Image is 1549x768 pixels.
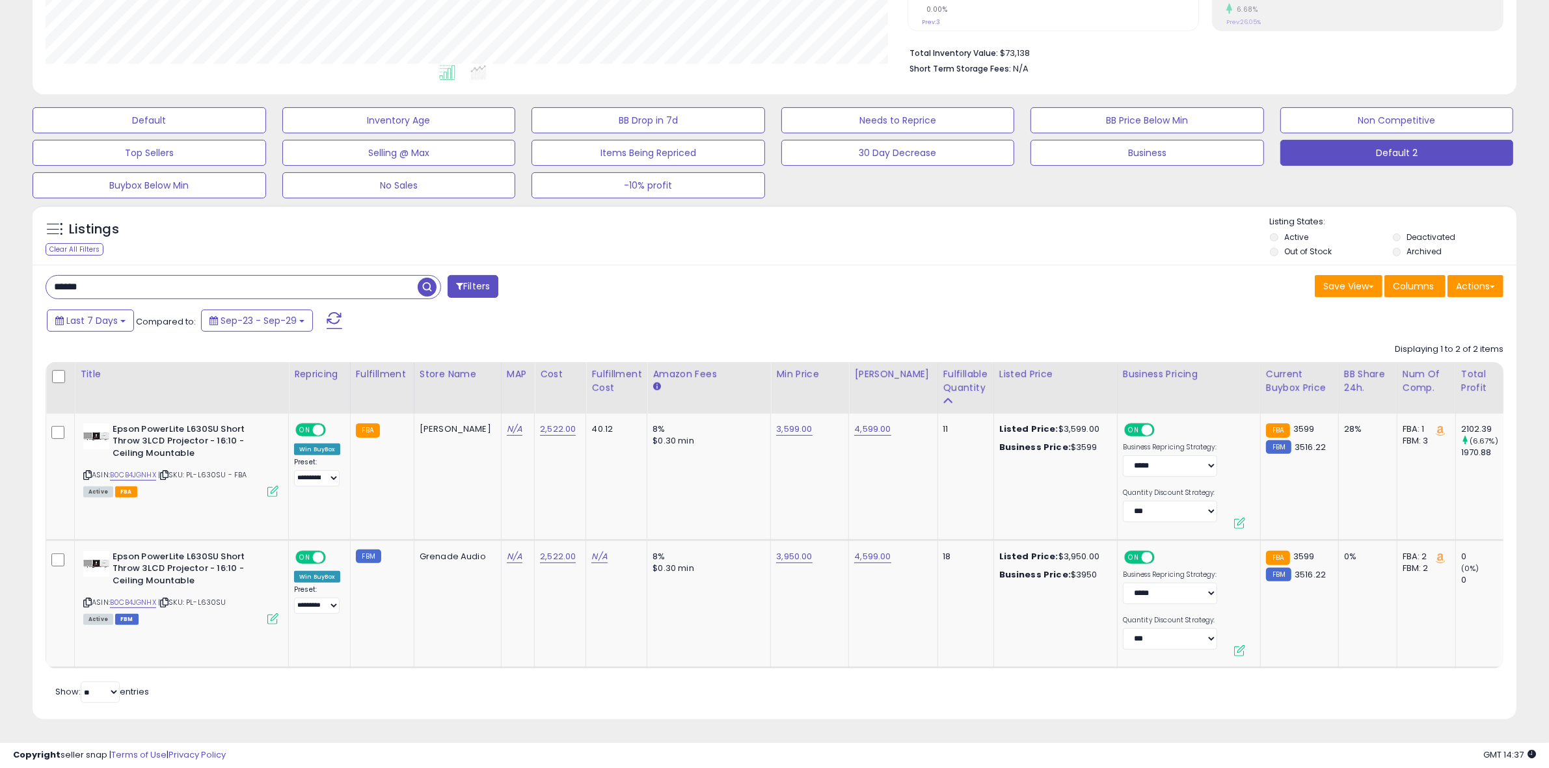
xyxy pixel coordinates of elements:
[13,748,61,761] strong: Copyright
[999,423,1058,435] b: Listed Price:
[507,423,522,436] a: N/A
[356,423,380,438] small: FBA
[33,140,266,166] button: Top Sellers
[1123,616,1217,625] label: Quantity Discount Strategy:
[591,550,607,563] a: N/A
[1384,275,1446,297] button: Columns
[113,551,271,590] b: Epson PowerLite L630SU Short Throw 3LCD Projector - 16:10 - Ceiling Mountable
[1123,443,1217,452] label: Business Repricing Strategy:
[1293,423,1315,435] span: 3599
[111,748,167,761] a: Terms of Use
[1123,570,1217,579] label: Business Repricing Strategy:
[653,381,660,393] small: Amazon Fees.
[13,749,226,761] div: seller snap | |
[294,444,340,455] div: Win BuyBox
[282,172,516,198] button: No Sales
[1461,423,1514,435] div: 2102.39
[909,47,998,59] b: Total Inventory Value:
[999,442,1107,453] div: $3599
[46,243,103,256] div: Clear All Filters
[1470,436,1498,446] small: (6.67%)
[999,423,1107,435] div: $3,599.00
[540,367,580,381] div: Cost
[297,424,313,435] span: ON
[653,551,761,563] div: 8%
[653,435,761,447] div: $0.30 min
[1461,551,1514,563] div: 0
[1226,18,1261,26] small: Prev: 26.05%
[922,5,948,14] small: 0.00%
[1153,424,1174,435] span: OFF
[1393,280,1434,293] span: Columns
[999,569,1107,581] div: $3950
[1461,574,1514,586] div: 0
[168,748,226,761] a: Privacy Policy
[110,470,156,481] a: B0CB4JGNHX
[999,441,1071,453] b: Business Price:
[83,423,109,449] img: 41uPCBnSLbL._SL40_.jpg
[294,571,340,583] div: Win BuyBox
[1030,140,1264,166] button: Business
[83,551,109,577] img: 41uPCBnSLbL._SL40_.jpg
[294,367,345,381] div: Repricing
[591,367,641,395] div: Fulfillment Cost
[1266,551,1290,565] small: FBA
[1403,367,1450,395] div: Num of Comp.
[1483,748,1536,761] span: 2025-10-9 14:37 GMT
[69,220,119,239] h5: Listings
[1284,246,1332,257] label: Out of Stock
[854,367,932,381] div: [PERSON_NAME]
[532,172,765,198] button: -10% profit
[158,597,226,607] span: | SKU: PL-L630SU
[83,423,278,496] div: ASIN:
[1461,447,1514,458] div: 1970.88
[854,550,891,563] a: 4,599.00
[776,423,812,436] a: 3,599.00
[653,563,761,574] div: $0.30 min
[448,275,498,298] button: Filters
[282,140,516,166] button: Selling @ Max
[1123,488,1217,497] label: Quantity Discount Strategy:
[1030,107,1264,133] button: BB Price Below Min
[999,367,1112,381] div: Listed Price
[356,550,381,563] small: FBM
[1403,551,1446,563] div: FBA: 2
[854,423,891,436] a: 4,599.00
[136,315,196,328] span: Compared to:
[33,172,266,198] button: Buybox Below Min
[999,551,1107,563] div: $3,950.00
[80,367,283,381] div: Title
[1395,343,1503,356] div: Displaying 1 to 2 of 2 items
[420,551,491,563] div: Grenade Audio
[201,310,313,332] button: Sep-23 - Sep-29
[1266,440,1291,454] small: FBM
[943,367,988,395] div: Fulfillable Quantity
[47,310,134,332] button: Last 7 Days
[83,486,113,497] span: All listings currently available for purchase on Amazon
[781,140,1015,166] button: 30 Day Decrease
[420,367,496,381] div: Store Name
[909,44,1494,60] li: $73,138
[776,550,812,563] a: 3,950.00
[776,367,843,381] div: Min Price
[1403,563,1446,574] div: FBM: 2
[115,486,137,497] span: FBA
[943,423,984,435] div: 11
[591,423,637,435] div: 40.12
[1295,568,1326,581] span: 3516.22
[1461,563,1479,574] small: (0%)
[1403,435,1446,447] div: FBM: 3
[356,367,409,381] div: Fulfillment
[653,423,761,435] div: 8%
[1461,367,1509,395] div: Total Profit
[1284,232,1308,243] label: Active
[324,551,345,563] span: OFF
[1153,551,1174,563] span: OFF
[1403,423,1446,435] div: FBA: 1
[420,423,491,435] div: [PERSON_NAME]
[653,367,765,381] div: Amazon Fees
[1013,62,1029,75] span: N/A
[1315,275,1382,297] button: Save View
[83,614,113,625] span: All listings currently available for purchase on Amazon
[1270,216,1516,228] p: Listing States:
